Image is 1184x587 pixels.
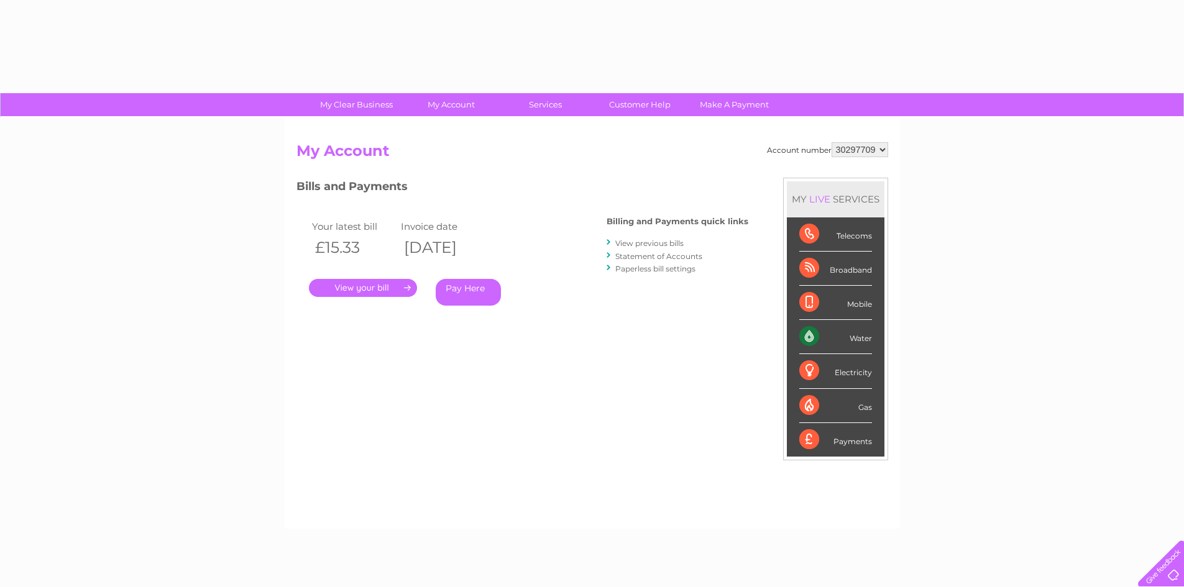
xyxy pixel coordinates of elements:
[400,93,502,116] a: My Account
[799,389,872,423] div: Gas
[296,142,888,166] h2: My Account
[436,279,501,306] a: Pay Here
[494,93,597,116] a: Services
[607,217,748,226] h4: Billing and Payments quick links
[787,181,884,217] div: MY SERVICES
[615,252,702,261] a: Statement of Accounts
[615,264,695,273] a: Paperless bill settings
[799,252,872,286] div: Broadband
[305,93,408,116] a: My Clear Business
[309,235,398,260] th: £15.33
[309,218,398,235] td: Your latest bill
[309,279,417,297] a: .
[807,193,833,205] div: LIVE
[615,239,684,248] a: View previous bills
[799,423,872,457] div: Payments
[589,93,691,116] a: Customer Help
[799,286,872,320] div: Mobile
[799,354,872,388] div: Electricity
[799,320,872,354] div: Water
[683,93,786,116] a: Make A Payment
[296,178,748,199] h3: Bills and Payments
[398,235,487,260] th: [DATE]
[799,217,872,252] div: Telecoms
[398,218,487,235] td: Invoice date
[767,142,888,157] div: Account number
